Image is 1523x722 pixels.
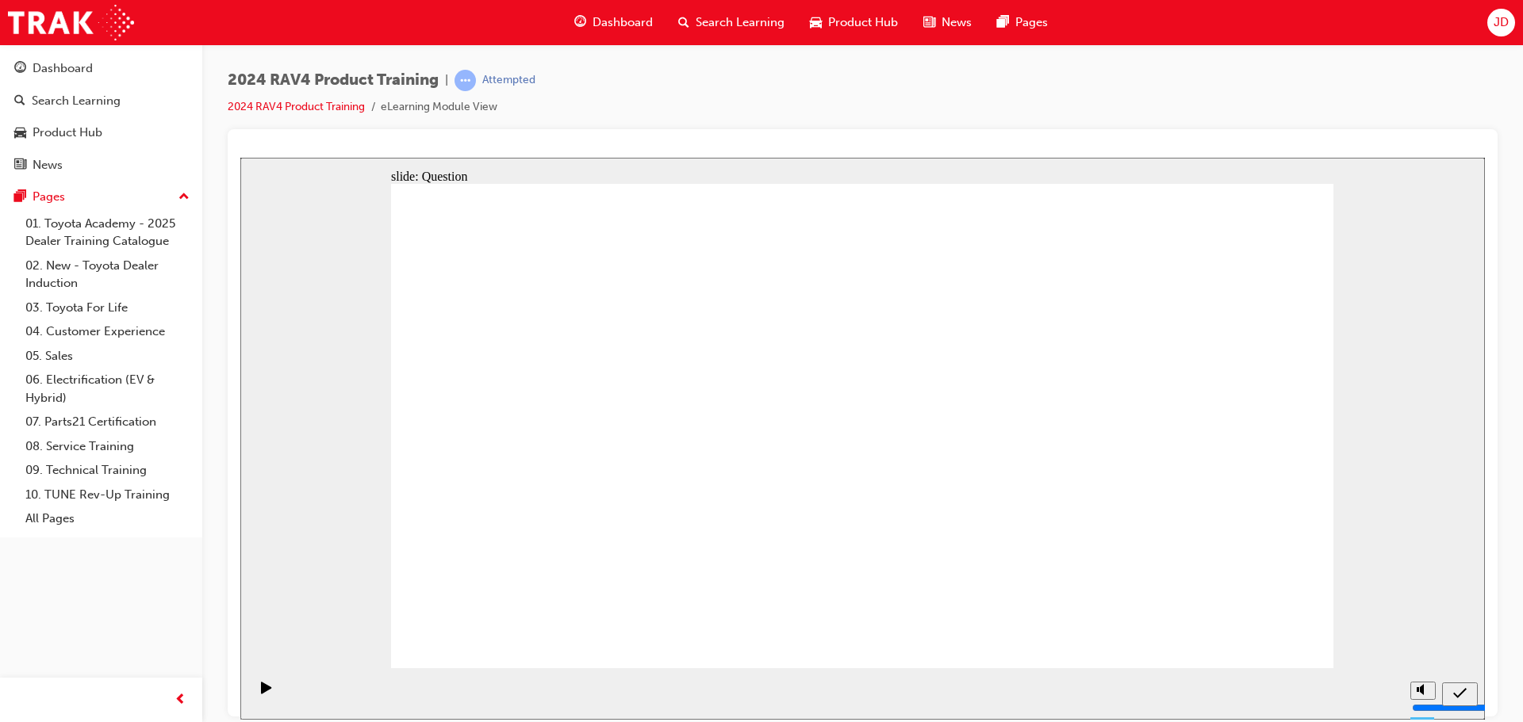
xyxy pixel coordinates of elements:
[678,13,689,32] span: search-icon
[19,368,196,410] a: 06. Electrification (EV & Hybrid)
[6,51,196,182] button: DashboardSearch LearningProduct HubNews
[19,254,196,296] a: 02. New - Toyota Dealer Induction
[33,59,93,78] div: Dashboard
[14,159,26,173] span: news-icon
[8,510,35,562] div: playback controls
[562,6,666,39] a: guage-iconDashboard
[6,54,196,83] a: Dashboard
[593,13,653,32] span: Dashboard
[445,71,448,90] span: |
[1202,510,1237,562] nav: slide navigation
[797,6,911,39] a: car-iconProduct Hub
[574,13,586,32] span: guage-icon
[33,156,63,174] div: News
[1487,9,1515,36] button: JD
[178,187,190,208] span: up-icon
[19,410,196,434] a: 07. Parts21 Certification
[1202,525,1237,548] button: Submit (Ctrl+Alt+S)
[19,344,196,369] a: 05. Sales
[19,458,196,483] a: 09. Technical Training
[828,13,898,32] span: Product Hub
[19,319,196,344] a: 04. Customer Experience
[942,13,972,32] span: News
[19,434,196,459] a: 08. Service Training
[984,6,1061,39] a: pages-iconPages
[381,98,497,117] li: eLearning Module View
[14,190,26,204] span: pages-icon
[6,151,196,180] a: News
[1162,510,1194,562] div: misc controls
[1172,544,1274,556] input: volume
[666,6,797,39] a: search-iconSearch Learning
[455,70,476,91] span: learningRecordVerb_ATTEMPT-icon
[6,182,196,212] button: Pages
[1170,524,1195,542] button: Mute (Ctrl+Alt+M)
[228,71,439,90] span: 2024 RAV4 Product Training
[14,62,26,76] span: guage-icon
[923,13,935,32] span: news-icon
[14,94,25,109] span: search-icon
[19,483,196,507] a: 10. TUNE Rev-Up Training
[8,523,35,550] button: Play (Ctrl+Alt+P)
[810,13,822,32] span: car-icon
[8,5,134,40] img: Trak
[19,506,196,531] a: All Pages
[911,6,984,39] a: news-iconNews
[1494,13,1509,32] span: JD
[175,690,186,710] span: prev-icon
[228,100,365,113] a: 2024 RAV4 Product Training
[482,73,535,88] div: Attempted
[6,118,196,147] a: Product Hub
[696,13,785,32] span: Search Learning
[19,212,196,254] a: 01. Toyota Academy - 2025 Dealer Training Catalogue
[1015,13,1048,32] span: Pages
[997,13,1009,32] span: pages-icon
[6,86,196,116] a: Search Learning
[33,124,102,142] div: Product Hub
[33,188,65,206] div: Pages
[19,296,196,320] a: 03. Toyota For Life
[32,92,121,110] div: Search Learning
[14,126,26,140] span: car-icon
